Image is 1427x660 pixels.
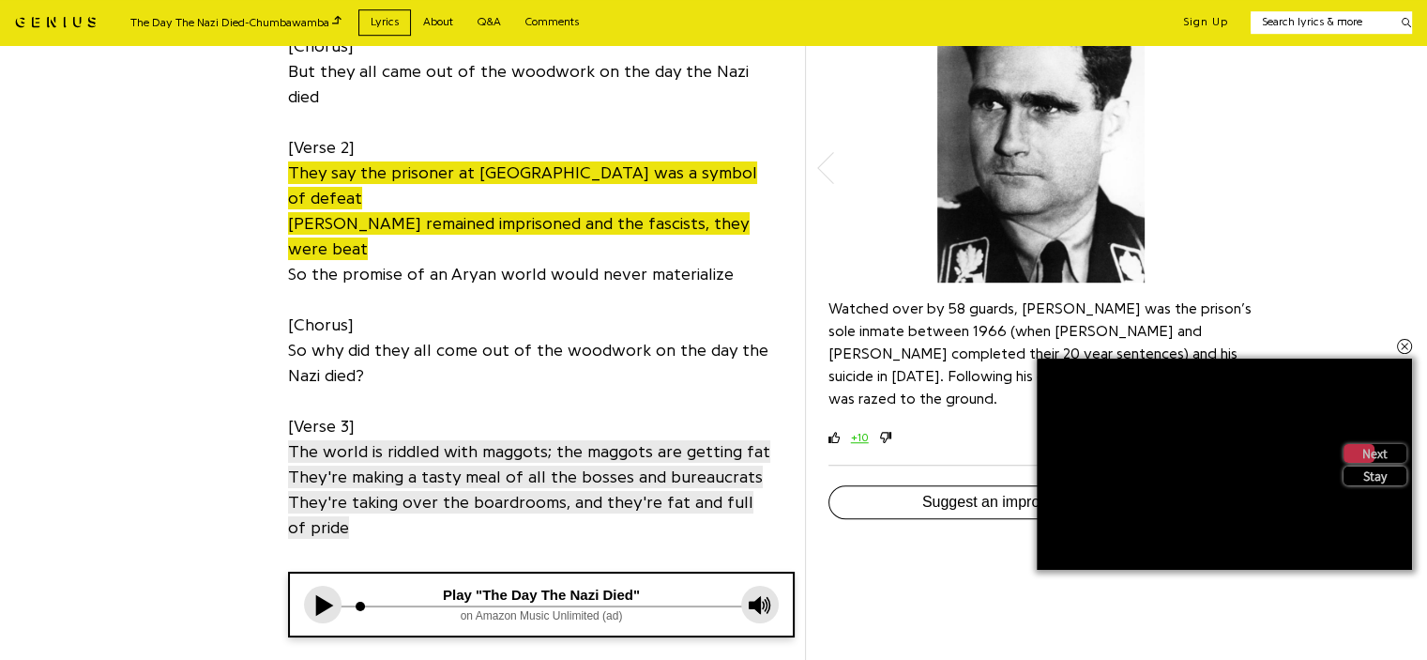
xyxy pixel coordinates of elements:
[465,9,513,35] a: Q&A
[290,574,793,636] iframe: Tonefuse player
[1251,14,1390,30] input: Search lyrics & more
[851,430,869,446] button: +10
[1344,467,1406,485] div: Stay
[513,9,591,35] a: Comments
[1344,444,1406,463] div: Next
[288,161,757,260] span: They say the prisoner at [GEOGRAPHIC_DATA] was a symbol of defeat [PERSON_NAME] remained imprison...
[42,544,198,556] div: 29 Freaking Awesome Gadgets
[42,528,198,543] div: The Coolest Gifts
[130,13,342,31] div: The Day The Nazi Died - Chumbawamba
[828,298,1254,410] p: Watched over by 58 guards, [PERSON_NAME] was the prison’s sole inmate between 1966 (when [PERSON_...
[288,438,770,540] a: The world is riddled with maggots; the maggots are getting fatThey're making a tasty meal of all ...
[1183,15,1228,30] button: Sign Up
[288,160,757,261] a: They say the prisoner at [GEOGRAPHIC_DATA] was a symbol of defeat[PERSON_NAME] remained imprisone...
[203,535,258,549] div: Shop Now
[288,440,770,539] span: The world is riddled with maggots; the maggots are getting fat They're making a tasty meal of all...
[828,432,840,443] svg: upvote
[358,9,411,35] a: Lyrics
[828,485,1254,519] button: Suggest an improvement to earn IQ
[880,432,891,443] svg: downvote
[411,9,465,35] a: About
